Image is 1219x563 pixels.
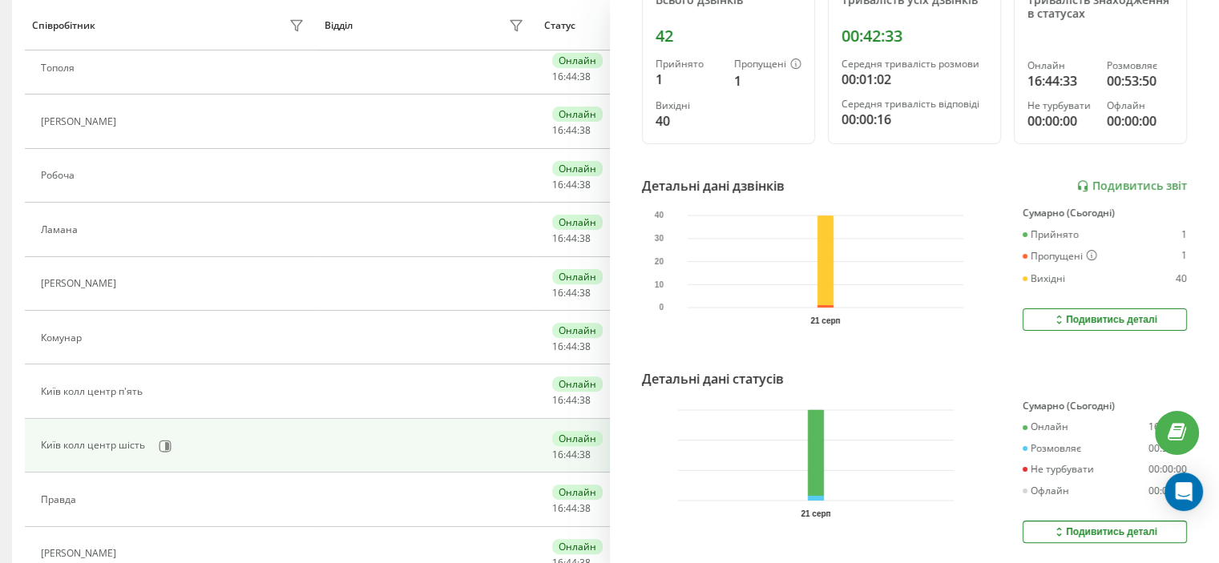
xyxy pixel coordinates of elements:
[734,71,801,90] div: 1
[566,501,577,515] span: 44
[41,62,79,74] div: Тополя
[566,70,577,83] span: 44
[552,161,603,176] div: Онлайн
[552,53,603,68] div: Онлайн
[654,280,664,289] text: 10
[566,393,577,407] span: 44
[41,224,82,235] div: Ламана
[842,58,987,70] div: Середня тривалість розмови
[842,70,987,89] div: 00:01:02
[1023,273,1065,284] div: Вихідні
[1181,250,1187,263] div: 1
[41,278,120,289] div: [PERSON_NAME]
[1023,400,1187,412] div: Сумарно (Сьогодні)
[1107,111,1173,131] div: 00:00:00
[566,340,577,353] span: 44
[1027,100,1094,111] div: Не турбувати
[1107,71,1173,90] div: 00:53:50
[1023,308,1187,331] button: Подивитись деталі
[552,340,563,353] span: 16
[552,288,591,299] div: : :
[552,269,603,284] div: Онлайн
[552,286,563,300] span: 16
[810,316,840,325] text: 21 серп
[552,501,563,515] span: 16
[801,509,830,518] text: 21 серп
[325,20,353,31] div: Відділ
[41,386,147,397] div: Київ колл центр п'ять
[1052,525,1157,538] div: Подивитись деталі
[656,58,721,70] div: Прийнято
[32,20,95,31] div: Співробітник
[1023,207,1187,219] div: Сумарно (Сьогодні)
[544,20,575,31] div: Статус
[654,211,664,220] text: 40
[1107,100,1173,111] div: Офлайн
[41,494,80,505] div: Правда
[41,548,120,559] div: [PERSON_NAME]
[656,26,801,46] div: 42
[552,448,563,461] span: 16
[842,99,987,110] div: Середня тривалість відповіді
[552,178,563,191] span: 16
[579,393,591,407] span: 38
[734,58,801,71] div: Пропущені
[1148,464,1187,475] div: 00:00:00
[41,332,86,344] div: Комунар
[654,257,664,266] text: 20
[566,231,577,245] span: 44
[552,539,603,554] div: Онлайн
[579,70,591,83] span: 38
[1148,485,1187,497] div: 00:00:00
[579,340,591,353] span: 38
[41,440,149,451] div: Київ колл центр шість
[579,123,591,137] span: 38
[659,304,664,312] text: 0
[1027,60,1094,71] div: Онлайн
[552,395,591,406] div: : :
[656,111,721,131] div: 40
[1023,250,1097,263] div: Пропущені
[552,231,563,245] span: 16
[654,234,664,243] text: 30
[842,26,987,46] div: 00:42:33
[1023,521,1187,543] button: Подивитись деталі
[552,215,603,230] div: Онлайн
[41,170,79,181] div: Робоча
[1027,111,1094,131] div: 00:00:00
[1076,179,1187,193] a: Подивитись звіт
[552,123,563,137] span: 16
[1181,229,1187,240] div: 1
[552,376,603,392] div: Онлайн
[1052,313,1157,326] div: Подивитись деталі
[41,116,120,127] div: [PERSON_NAME]
[566,123,577,137] span: 44
[656,70,721,89] div: 1
[1165,473,1203,511] div: Open Intercom Messenger
[566,178,577,191] span: 44
[579,448,591,461] span: 38
[552,449,591,460] div: : :
[566,448,577,461] span: 44
[656,100,721,111] div: Вихідні
[1023,485,1069,497] div: Офлайн
[552,179,591,191] div: : :
[566,286,577,300] span: 44
[552,107,603,122] div: Онлайн
[579,178,591,191] span: 38
[1107,60,1173,71] div: Розмовляє
[552,393,563,407] span: 16
[552,323,603,338] div: Онлайн
[552,503,591,514] div: : :
[552,70,563,83] span: 16
[1027,71,1094,90] div: 16:44:33
[1148,443,1187,454] div: 00:53:50
[579,231,591,245] span: 38
[552,341,591,352] div: : :
[1023,443,1081,454] div: Розмовляє
[579,286,591,300] span: 38
[1023,421,1068,432] div: Онлайн
[642,176,785,195] div: Детальні дані дзвінків
[1148,421,1187,432] div: 16:44:33
[1176,273,1187,284] div: 40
